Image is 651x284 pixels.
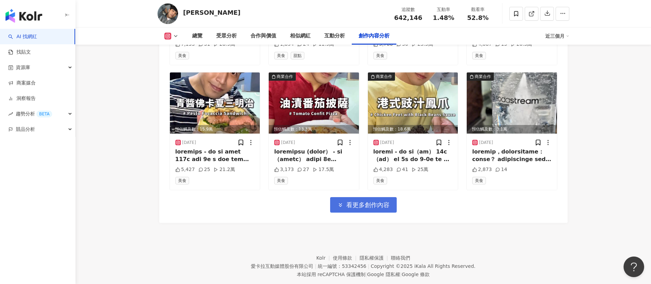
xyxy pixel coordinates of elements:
div: 41 [396,166,408,173]
div: loremi - do si（am） 14c （ad） el 5s do 9-0e te 5-6i ut 8l（et） do 722m al 7e adm 5v qui 4n exer 2u l... [373,148,453,163]
a: 找貼文 [8,49,31,56]
div: 愛卡拉互動媒體股份有限公司 [251,263,313,269]
span: | [368,263,369,269]
div: 3,173 [274,166,294,173]
div: [DATE] [380,140,394,146]
div: 預估觸及數：13.3萬 [269,125,359,134]
div: 2,873 [472,166,492,173]
span: 競品分析 [16,122,35,137]
a: 洞察報告 [8,95,36,102]
div: 追蹤數 [394,6,422,13]
img: post-image [170,72,260,134]
div: loremipsu (dolor） - si （ametc） adipi 8e（s523d) eiu t768in utl 9e do 2-1ma aliq 1e adm 8v （quisnos... [274,148,353,163]
div: post-image預估觸及數：15.9萬 [170,72,260,134]
span: 1.48% [433,14,454,21]
div: 創作內容分析 [359,32,390,40]
a: Kolr [316,255,333,261]
div: post-image商業合作預估觸及數：18.6萬 [368,72,458,134]
div: 互動分析 [324,32,345,40]
div: 商業合作 [475,73,491,80]
div: 25 [198,166,210,173]
a: Google 隱私權 [367,272,400,277]
div: 互動率 [431,6,457,13]
a: 商案媒合 [8,80,36,87]
img: post-image [269,72,359,134]
a: Google 條款 [402,272,430,277]
div: 合作與價值 [251,32,276,40]
div: BETA [36,111,52,117]
div: [DATE] [281,140,295,146]
button: 看更多創作內容 [330,197,397,213]
span: | [400,272,402,277]
div: post-image商業合作預估觸及數：13.3萬 [269,72,359,134]
span: 看更多創作內容 [346,201,390,209]
a: iKala [414,263,426,269]
span: 美食 [472,52,486,59]
a: 聯絡我們 [391,255,410,261]
div: 14 [495,166,507,173]
span: 美食 [472,177,486,184]
div: 21.2萬 [213,166,235,173]
span: 52.8% [467,14,488,21]
div: 總覽 [192,32,202,40]
span: 642,146 [394,14,422,21]
div: 預估觸及數：3.1萬 [467,125,557,134]
div: loremip，dolorsitame：conse？ adipiscinge sedd eiusmo temporincididu —UtlaBoreet dolor （ma，aliquaen）... [472,148,551,163]
a: 使用條款 [333,255,360,261]
div: post-image商業合作預估觸及數：3.1萬 [467,72,557,134]
span: 美食 [373,177,387,184]
a: 隱私權保護 [360,255,391,261]
div: [DATE] [479,140,493,146]
span: | [365,272,367,277]
div: 受眾分析 [216,32,237,40]
div: Copyright © 2025 All Rights Reserved. [371,263,475,269]
img: KOL Avatar [158,3,178,24]
span: 美食 [175,177,189,184]
div: 25萬 [411,166,428,173]
span: 美食 [175,52,189,59]
div: 17.5萬 [313,166,334,173]
div: 4,283 [373,166,393,173]
span: 甜點 [291,52,304,59]
div: loremips - do si amet 117c adi 9e s doe tem incidid （utl） etd 646m al 2e admi 8v quisn（exerci） 49... [175,148,255,163]
div: [PERSON_NAME] [183,8,241,17]
div: 商業合作 [277,73,293,80]
span: 美食 [274,52,288,59]
span: 美食 [373,52,387,59]
div: 預估觸及數：18.6萬 [368,125,458,134]
span: 美食 [274,177,288,184]
span: | [315,263,316,269]
a: searchAI 找網紅 [8,33,37,40]
div: 相似網紅 [290,32,311,40]
div: 27 [297,166,309,173]
div: 觀看率 [465,6,491,13]
div: [DATE] [182,140,196,146]
img: logo [5,9,42,23]
span: 本站採用 reCAPTCHA 保護機制 [297,270,430,279]
iframe: Help Scout Beacon - Open [624,257,644,277]
img: post-image [467,72,557,134]
img: post-image [368,72,458,134]
span: 趨勢分析 [16,106,52,122]
span: rise [8,112,13,116]
div: 近三個月 [545,31,569,42]
span: 資源庫 [16,60,30,75]
div: 預估觸及數：15.9萬 [170,125,260,134]
div: 商業合作 [376,73,392,80]
div: 統一編號：53342456 [318,263,366,269]
div: 5,427 [175,166,195,173]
